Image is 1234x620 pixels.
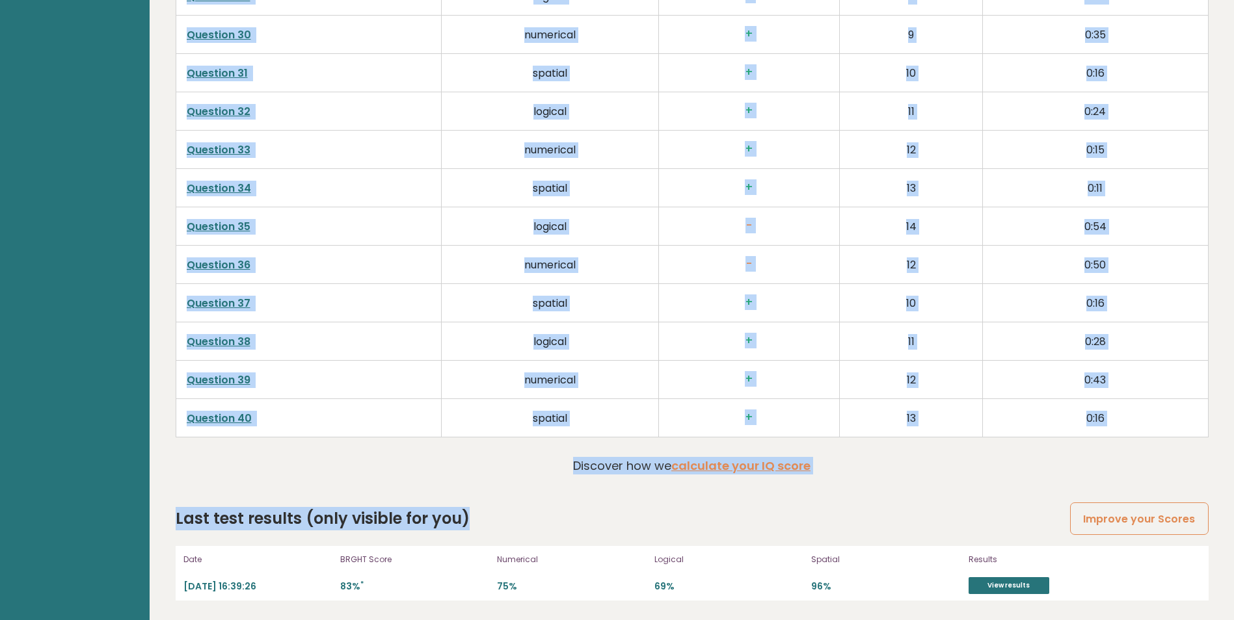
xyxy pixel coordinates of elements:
h3: + [669,27,828,41]
td: 0:15 [983,131,1208,169]
a: Question 31 [187,66,248,81]
td: numerical [442,131,659,169]
a: Question 36 [187,257,250,272]
td: 12 [839,361,983,399]
p: Numerical [497,554,646,565]
td: 0:24 [983,92,1208,131]
td: 0:16 [983,284,1208,322]
td: logical [442,322,659,361]
td: 11 [839,92,983,131]
p: Date [183,554,332,565]
a: Question 40 [187,411,252,426]
td: spatial [442,54,659,92]
p: Spatial [811,554,960,565]
a: Question 32 [187,104,250,119]
td: 10 [839,284,983,322]
td: 12 [839,246,983,284]
a: Question 33 [187,142,250,157]
h3: + [669,66,828,79]
p: BRGHT Score [340,554,489,565]
a: Question 35 [187,219,250,234]
a: Question 37 [187,296,250,311]
td: 0:16 [983,54,1208,92]
a: Improve your Scores [1070,502,1208,536]
h3: + [669,411,828,424]
td: 0:43 [983,361,1208,399]
p: Logical [654,554,803,565]
a: Question 30 [187,27,251,42]
td: 10 [839,54,983,92]
h3: + [669,296,828,309]
p: 96% [811,580,960,593]
td: 13 [839,169,983,207]
td: 0:50 [983,246,1208,284]
td: numerical [442,16,659,54]
p: 75% [497,580,646,593]
h3: + [669,104,828,118]
td: numerical [442,246,659,284]
a: Question 39 [187,372,250,387]
h3: - [669,257,828,271]
p: Discover how we [573,457,811,474]
a: View results [969,577,1049,594]
td: 0:54 [983,207,1208,246]
td: 0:28 [983,322,1208,361]
a: calculate your IQ score [671,458,811,474]
h3: - [669,219,828,233]
td: logical [442,92,659,131]
td: 13 [839,399,983,437]
td: spatial [442,169,659,207]
td: 9 [839,16,983,54]
a: Question 34 [187,181,251,196]
p: Results [969,554,1105,565]
p: [DATE] 16:39:26 [183,580,332,593]
a: Question 38 [187,334,250,349]
td: numerical [442,361,659,399]
td: 12 [839,131,983,169]
h3: + [669,372,828,386]
h2: Last test results (only visible for you) [176,507,470,530]
td: 0:11 [983,169,1208,207]
h3: + [669,334,828,348]
td: 0:16 [983,399,1208,437]
td: 14 [839,207,983,246]
p: 83% [340,580,489,593]
td: logical [442,207,659,246]
p: 69% [654,580,803,593]
td: spatial [442,284,659,322]
td: 0:35 [983,16,1208,54]
td: spatial [442,399,659,437]
h3: + [669,142,828,156]
h3: + [669,181,828,194]
td: 11 [839,322,983,361]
